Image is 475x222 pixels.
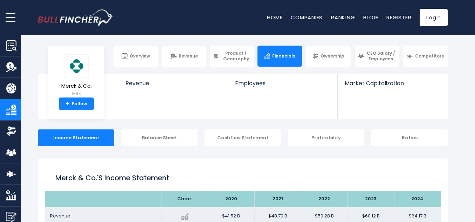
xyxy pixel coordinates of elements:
[118,74,228,99] a: Revenue
[161,191,208,207] th: Chart
[228,74,337,99] a: Employees
[210,46,254,67] a: Product / Geography
[301,191,347,207] th: 2022
[371,129,448,146] div: Ratios
[403,46,448,67] a: Competitors
[66,101,69,107] strong: +
[50,213,70,219] span: Revenue
[38,129,114,146] div: Income Statement
[338,74,447,99] a: Market Capitalization
[38,9,113,26] img: bullfincher logo
[386,14,411,21] a: Register
[363,14,378,21] a: Blog
[291,14,323,21] a: Companies
[394,191,441,207] th: 2024
[221,51,251,61] span: Product / Geography
[61,90,92,97] small: MRK
[121,129,198,146] div: Balance Sheet
[345,80,440,87] span: Market Capitalization
[38,9,113,26] a: Go to homepage
[61,54,92,98] a: Merck & Co. MRK
[113,46,158,67] a: Overview
[179,53,198,59] span: Revenue
[331,14,355,21] a: Ranking
[59,97,94,110] a: +Follow
[257,46,302,67] a: Financials
[366,51,396,61] span: CEO Salary / Employees
[288,129,364,146] div: Profitability
[347,191,394,207] th: 2023
[6,126,16,136] img: Ownership
[306,46,351,67] a: Ownership
[55,173,430,183] h1: Merck & Co.'s Income Statement
[205,129,281,146] div: Cashflow Statement
[355,46,399,67] a: CEO Salary / Employees
[235,80,330,87] span: Employees
[208,191,254,207] th: 2020
[254,191,301,207] th: 2021
[272,53,295,59] span: Financials
[130,53,150,59] span: Overview
[61,83,92,89] span: Merck & Co.
[162,46,207,67] a: Revenue
[125,80,221,87] span: Revenue
[415,53,444,59] span: Competitors
[267,14,282,21] a: Home
[321,53,344,59] span: Ownership
[420,9,448,26] a: Login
